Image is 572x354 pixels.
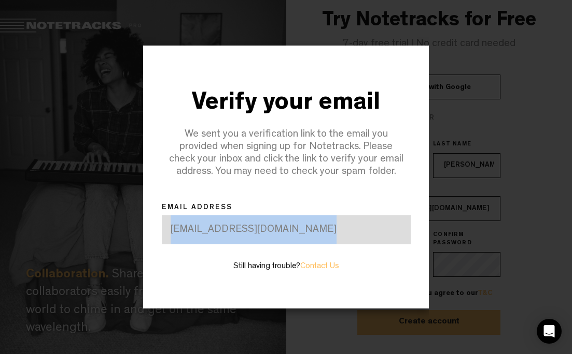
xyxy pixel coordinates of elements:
[233,261,339,273] label: Still having trouble?
[166,128,406,178] div: We sent you a verification link to the email you provided when signing up for Notetracks. Please ...
[166,86,406,122] div: Verify your email
[300,262,339,271] a: Contact Us
[537,319,562,344] div: Open Intercom Messenger
[162,215,411,244] div: [EMAIL_ADDRESS][DOMAIN_NAME]
[162,202,232,213] label: email address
